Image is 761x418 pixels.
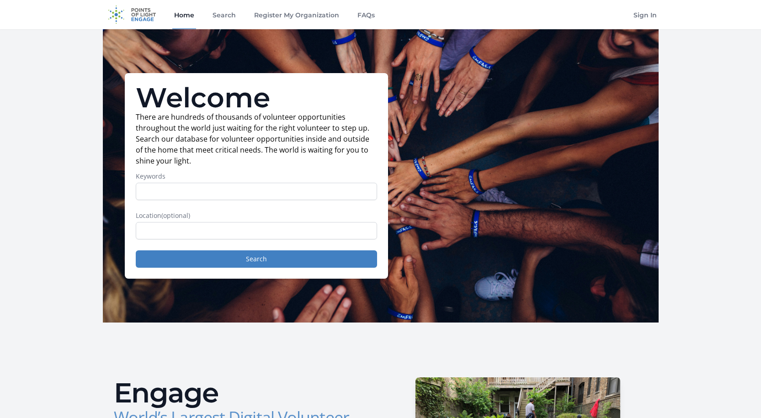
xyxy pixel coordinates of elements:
h1: Welcome [136,84,377,111]
h2: Engage [114,379,373,407]
label: Keywords [136,172,377,181]
button: Search [136,250,377,268]
p: There are hundreds of thousands of volunteer opportunities throughout the world just waiting for ... [136,111,377,166]
label: Location [136,211,377,220]
span: (optional) [161,211,190,220]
